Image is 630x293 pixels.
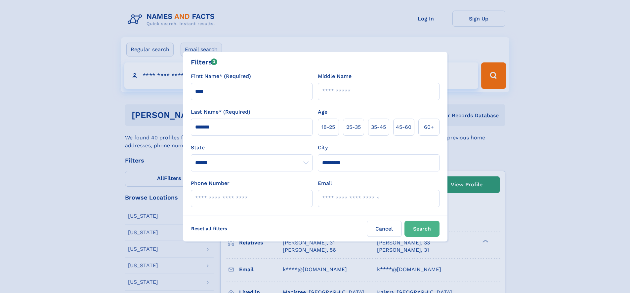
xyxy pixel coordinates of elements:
label: Cancel [367,221,402,237]
button: Search [404,221,440,237]
label: City [318,144,328,152]
span: 60+ [424,123,434,131]
label: Age [318,108,327,116]
label: Phone Number [191,179,230,187]
span: 35‑45 [371,123,386,131]
span: 25‑35 [346,123,361,131]
span: 45‑60 [396,123,411,131]
label: Last Name* (Required) [191,108,250,116]
label: Email [318,179,332,187]
label: Middle Name [318,72,352,80]
span: 18‑25 [321,123,335,131]
div: Filters [191,57,218,67]
label: First Name* (Required) [191,72,251,80]
label: State [191,144,313,152]
label: Reset all filters [187,221,231,237]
